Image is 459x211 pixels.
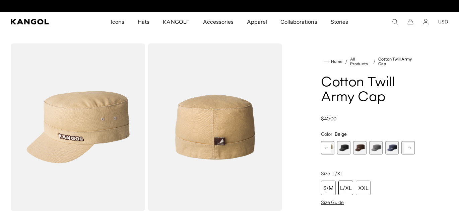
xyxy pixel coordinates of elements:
[356,181,371,195] div: XXL
[401,141,415,154] label: White
[378,57,415,66] a: Cotton Twill Army Cap
[332,171,343,177] span: L/XL
[338,181,353,195] div: L/XL
[330,59,342,64] span: Home
[423,19,429,25] a: Account
[321,57,415,66] nav: breadcrumbs
[247,12,267,31] span: Apparel
[11,19,73,24] a: Kangol
[138,12,149,31] span: Hats
[321,199,344,205] span: Size Guide
[11,43,145,211] img: color-beige
[385,141,399,154] label: Navy
[407,19,413,25] button: Cart
[350,57,370,66] a: All Products
[321,141,334,154] label: Beige
[321,141,334,154] div: 3 of 9
[160,3,299,9] div: 1 of 2
[111,12,124,31] span: Icons
[240,12,274,31] a: Apparel
[353,141,367,154] label: Brown
[324,59,342,65] a: Home
[163,12,189,31] span: KANGOLF
[331,12,348,31] span: Stories
[324,12,355,31] a: Stories
[438,19,448,25] button: USD
[321,181,336,195] div: S/M
[337,141,350,154] div: 4 of 9
[385,141,399,154] div: 7 of 9
[104,12,131,31] a: Icons
[160,3,299,9] div: Announcement
[401,141,415,154] div: 8 of 9
[196,12,240,31] a: Accessories
[321,131,332,137] span: Color
[131,12,156,31] a: Hats
[369,141,383,154] label: Grey
[353,141,367,154] div: 5 of 9
[274,12,324,31] a: Collaborations
[148,43,282,211] img: color-beige
[321,171,330,177] span: Size
[337,141,350,154] label: Black
[335,131,347,137] span: Beige
[342,58,347,66] li: /
[160,3,299,9] slideshow-component: Announcement bar
[321,116,336,122] span: $40.00
[203,12,234,31] span: Accessories
[280,12,317,31] span: Collaborations
[156,12,196,31] a: KANGOLF
[321,76,415,105] h1: Cotton Twill Army Cap
[369,141,383,154] div: 6 of 9
[392,19,398,25] summary: Search here
[371,58,376,66] li: /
